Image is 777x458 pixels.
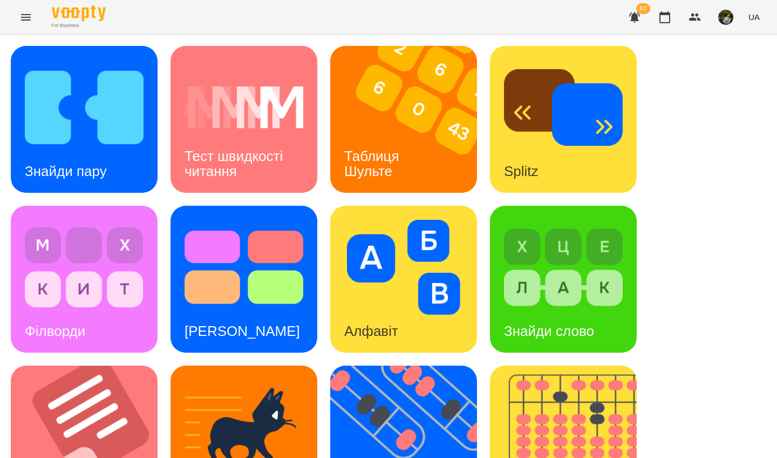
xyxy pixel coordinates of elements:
img: Алфавіт [344,220,463,315]
img: b75e9dd987c236d6cf194ef640b45b7d.jpg [718,10,733,25]
h3: Знайди пару [25,163,107,179]
span: For Business [52,22,106,29]
a: Тест швидкості читанняТест швидкості читання [171,46,317,193]
h3: Філворди [25,323,85,339]
a: ФілвордиФілворди [11,206,158,353]
span: 62 [636,3,650,14]
img: Знайди пару [25,60,144,155]
a: SplitzSplitz [490,46,637,193]
h3: Splitz [504,163,539,179]
a: Знайди словоЗнайди слово [490,206,637,353]
img: Таблиця Шульте [330,46,490,193]
button: UA [744,7,764,27]
h3: Тест швидкості читання [185,148,287,179]
a: Тест Струпа[PERSON_NAME] [171,206,317,353]
a: АлфавітАлфавіт [330,206,477,353]
img: Voopty Logo [52,5,106,21]
h3: [PERSON_NAME] [185,323,300,339]
a: Таблиця ШультеТаблиця Шульте [330,46,477,193]
img: Тест швидкості читання [185,60,303,155]
span: UA [748,11,760,23]
h3: Таблиця Шульте [344,148,403,179]
img: Splitz [504,60,623,155]
h3: Алфавіт [344,323,398,339]
img: Знайди слово [504,220,623,315]
img: Філворди [25,220,144,315]
h3: Знайди слово [504,323,594,339]
a: Знайди паруЗнайди пару [11,46,158,193]
button: Menu [13,4,39,30]
img: Тест Струпа [185,220,303,315]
